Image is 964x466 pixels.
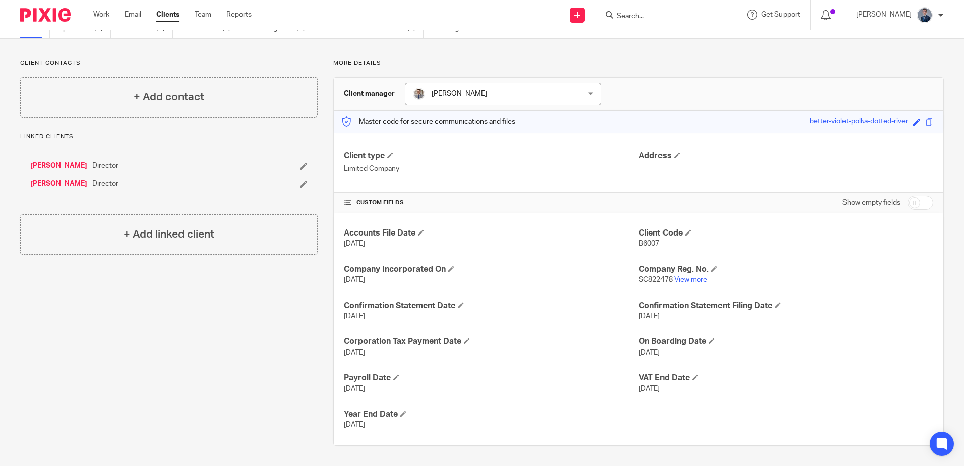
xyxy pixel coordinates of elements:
span: [PERSON_NAME] [432,90,487,97]
a: View more [674,276,707,283]
span: [DATE] [344,349,365,356]
input: Search [616,12,706,21]
span: [DATE] [344,421,365,428]
p: Master code for secure communications and files [341,116,515,127]
span: Director [92,179,118,189]
span: Director [92,161,118,171]
h4: Client Code [639,228,933,239]
h3: Client manager [344,89,395,99]
span: [DATE] [639,349,660,356]
a: Work [93,10,109,20]
h4: CUSTOM FIELDS [344,199,638,207]
a: Clients [156,10,179,20]
span: [DATE] [344,313,365,320]
h4: Confirmation Statement Filing Date [639,301,933,311]
img: DSC05254%20(1).jpg [917,7,933,23]
h4: Company Reg. No. [639,264,933,275]
p: Client contacts [20,59,318,67]
a: [PERSON_NAME] [30,179,87,189]
h4: Corporation Tax Payment Date [344,336,638,347]
h4: Client type [344,151,638,161]
h4: Address [639,151,933,161]
a: Reports [226,10,252,20]
h4: On Boarding Date [639,336,933,347]
span: [DATE] [344,385,365,392]
div: better-violet-polka-dotted-river [810,116,908,128]
p: [PERSON_NAME] [856,10,912,20]
span: [DATE] [344,276,365,283]
a: Team [195,10,211,20]
h4: Accounts File Date [344,228,638,239]
a: [PERSON_NAME] [30,161,87,171]
h4: Confirmation Statement Date [344,301,638,311]
p: Linked clients [20,133,318,141]
h4: Payroll Date [344,373,638,383]
span: [DATE] [639,385,660,392]
img: I%20like%20this%20one%20Deanoa.jpg [413,88,425,100]
h4: Company Incorporated On [344,264,638,275]
a: Email [125,10,141,20]
h4: VAT End Date [639,373,933,383]
img: Pixie [20,8,71,22]
h4: + Add contact [134,89,204,105]
span: SC822478 [639,276,673,283]
p: Limited Company [344,164,638,174]
h4: + Add linked client [124,226,214,242]
span: [DATE] [344,240,365,247]
p: More details [333,59,944,67]
span: [DATE] [639,313,660,320]
h4: Year End Date [344,409,638,420]
label: Show empty fields [842,198,900,208]
span: Get Support [761,11,800,18]
span: B6007 [639,240,659,247]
